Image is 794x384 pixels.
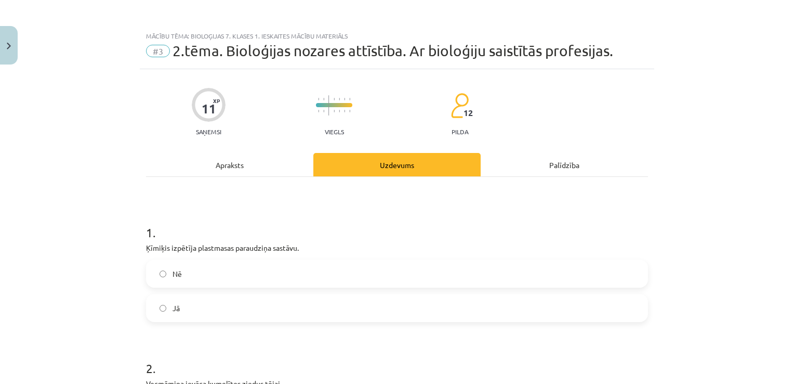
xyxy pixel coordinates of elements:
[323,98,324,100] img: icon-short-line-57e1e144782c952c97e751825c79c345078a6d821885a25fce030b3d8c18986b.svg
[328,95,329,116] img: icon-long-line-d9ea69661e0d244f92f715978eff75569469978d946b2353a9bb055b3ed8787d.svg
[323,110,324,112] img: icon-short-line-57e1e144782c952c97e751825c79c345078a6d821885a25fce030b3d8c18986b.svg
[464,108,473,118] span: 12
[349,110,350,112] img: icon-short-line-57e1e144782c952c97e751825c79c345078a6d821885a25fce030b3d8c18986b.svg
[318,110,319,112] img: icon-short-line-57e1e144782c952c97e751825c79c345078a6d821885a25fce030b3d8c18986b.svg
[349,98,350,100] img: icon-short-line-57e1e144782c952c97e751825c79c345078a6d821885a25fce030b3d8c18986b.svg
[339,110,340,112] img: icon-short-line-57e1e144782c952c97e751825c79c345078a6d821885a25fce030b3d8c18986b.svg
[344,98,345,100] img: icon-short-line-57e1e144782c952c97e751825c79c345078a6d821885a25fce030b3d8c18986b.svg
[202,101,216,116] div: 11
[146,207,648,239] h1: 1 .
[173,42,613,59] span: 2.tēma. Bioloģijas nozares attīstība. Ar bioloģiju saistītās profesijas.
[313,153,481,176] div: Uzdevums
[318,98,319,100] img: icon-short-line-57e1e144782c952c97e751825c79c345078a6d821885a25fce030b3d8c18986b.svg
[325,128,344,135] p: Viegls
[146,32,648,40] div: Mācību tēma: Bioloģijas 7. klases 1. ieskaites mācību materiāls
[339,98,340,100] img: icon-short-line-57e1e144782c952c97e751825c79c345078a6d821885a25fce030b3d8c18986b.svg
[451,93,469,119] img: students-c634bb4e5e11cddfef0936a35e636f08e4e9abd3cc4e673bd6f9a4125e45ecb1.svg
[146,45,170,57] span: #3
[481,153,648,176] div: Palīdzība
[146,343,648,375] h1: 2 .
[334,110,335,112] img: icon-short-line-57e1e144782c952c97e751825c79c345078a6d821885a25fce030b3d8c18986b.svg
[7,43,11,49] img: icon-close-lesson-0947bae3869378f0d4975bcd49f059093ad1ed9edebbc8119c70593378902aed.svg
[334,98,335,100] img: icon-short-line-57e1e144782c952c97e751825c79c345078a6d821885a25fce030b3d8c18986b.svg
[344,110,345,112] img: icon-short-line-57e1e144782c952c97e751825c79c345078a6d821885a25fce030b3d8c18986b.svg
[192,128,226,135] p: Saņemsi
[213,98,220,104] span: XP
[452,128,468,135] p: pilda
[160,305,166,312] input: Jā
[146,153,313,176] div: Apraksts
[173,268,182,279] span: Nē
[160,271,166,277] input: Nē
[173,303,180,314] span: Jā
[146,242,648,253] p: Ķīmiķis izpētīja plastmasas paraudziņa sastāvu.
